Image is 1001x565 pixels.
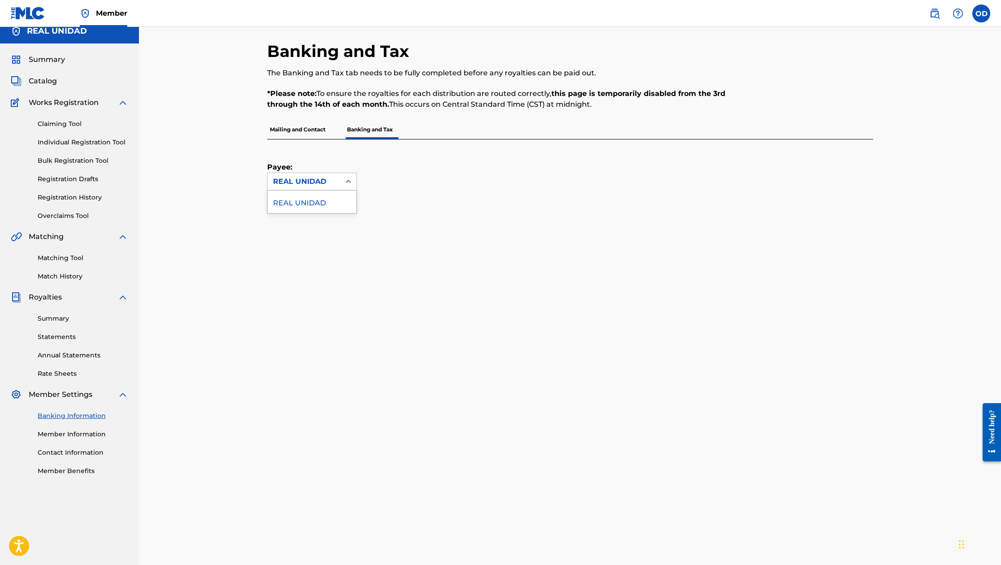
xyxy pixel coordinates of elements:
div: User Menu [972,4,990,22]
img: Royalties [11,292,22,303]
p: The Banking and Tax tab needs to be fully completed before any royalties can be paid out. [267,68,734,78]
a: Match History [38,272,128,281]
strong: this page is temporarily disabled from the 3rd through the 14th of each month. [267,89,725,109]
img: Accounts [11,26,22,37]
a: SummarySummary [11,54,65,65]
a: Member Information [38,430,128,439]
div: REAL UNIDAD [273,176,335,187]
a: Banking Information [38,411,128,421]
label: Payee: [267,162,312,173]
h2: Banking and Tax [267,41,413,61]
a: Overclaims Tool [38,211,128,221]
span: Works Registration [29,97,99,108]
img: expand [117,231,128,242]
a: Matching Tool [38,253,128,263]
h5: REAL UNIDAD [27,26,87,36]
img: Top Rightsholder [80,8,91,19]
a: Claiming Tool [38,119,128,129]
span: Matching [29,231,64,242]
img: Member Settings [11,389,22,400]
a: Bulk Registration Tool [38,156,128,165]
img: Works Registration [11,97,22,108]
div: REAL UNIDAD [268,191,356,213]
a: Public Search [926,4,944,22]
a: Summary [38,314,128,323]
a: Annual Statements [38,351,128,360]
img: expand [117,97,128,108]
div: Drag [959,531,964,558]
p: To ensure the royalties for each distribution are routed correctly, This occurs on Central Standa... [267,88,734,110]
div: Help [949,4,967,22]
img: expand [117,389,128,400]
img: search [929,8,940,19]
a: Registration History [38,193,128,202]
p: Mailing and Contact [267,120,328,139]
span: Member Settings [29,389,92,400]
a: CatalogCatalog [11,76,57,87]
a: Member Benefits [38,466,128,476]
img: Matching [11,231,22,242]
span: Summary [29,54,65,65]
img: expand [117,292,128,303]
p: Banking and Tax [344,120,395,139]
strong: *Please note: [267,89,316,98]
img: MLC Logo [11,7,45,20]
img: Summary [11,54,22,65]
a: Rate Sheets [38,369,128,378]
iframe: Chat Widget [956,522,1001,565]
span: Member [96,8,127,18]
a: Statements [38,332,128,342]
img: help [953,8,963,19]
iframe: Resource Center [976,400,1001,465]
a: Registration Drafts [38,174,128,184]
span: Royalties [29,292,62,303]
span: Catalog [29,76,57,87]
a: Individual Registration Tool [38,138,128,147]
img: Catalog [11,76,22,87]
a: Contact Information [38,448,128,457]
